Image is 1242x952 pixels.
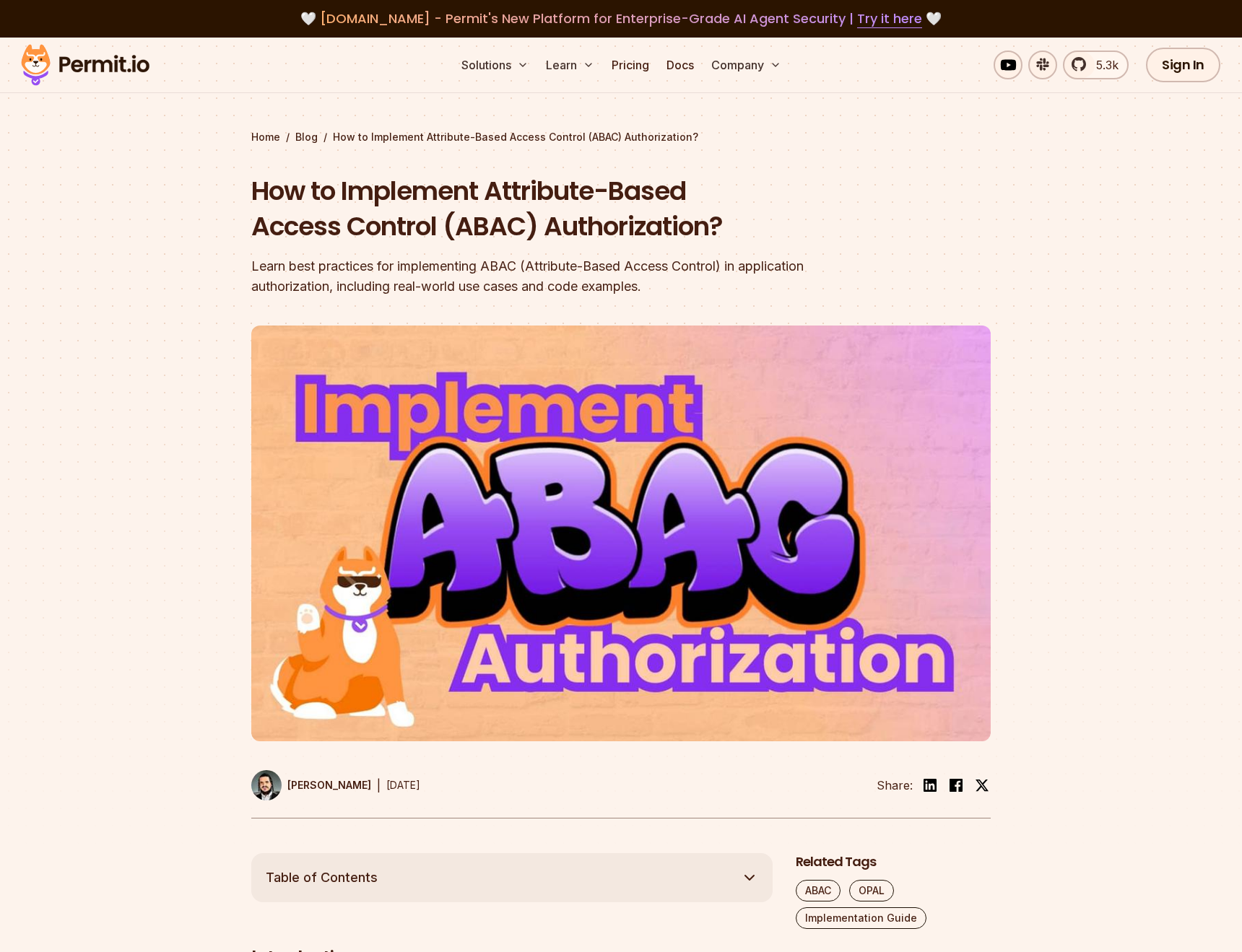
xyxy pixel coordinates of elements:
[251,853,773,902] button: Table of Contents
[251,130,280,144] a: Home
[266,868,378,888] span: Table of Contents
[796,880,841,901] a: ABAC
[606,51,655,79] a: Pricing
[705,51,787,79] button: Company
[251,770,282,800] img: Gabriel L. Manor
[921,777,939,794] img: linkedin
[661,51,700,79] a: Docs
[377,777,381,794] div: |
[251,130,991,144] div: / /
[287,778,371,792] p: [PERSON_NAME]
[386,779,420,791] time: [DATE]
[796,853,991,871] h2: Related Tags
[540,51,600,79] button: Learn
[251,770,371,800] a: [PERSON_NAME]
[849,880,894,901] a: OPAL
[251,173,806,245] h1: How to Implement Attribute-Based Access Control (ABAC) Authorization?
[320,9,922,27] span: [DOMAIN_NAME] - Permit's New Platform for Enterprise-Grade AI Agent Security |
[857,9,922,28] a: Try it here
[295,130,318,144] a: Blog
[1146,48,1220,82] a: Sign In
[1087,56,1119,74] span: 5.3k
[251,256,806,297] div: Learn best practices for implementing ABAC (Attribute-Based Access Control) in application author...
[975,778,989,792] img: twitter
[456,51,534,79] button: Solutions
[1063,51,1129,79] a: 5.3k
[14,40,156,89] img: Permit logo
[796,907,926,929] a: Implementation Guide
[877,777,913,794] li: Share:
[251,326,991,741] img: How to Implement Attribute-Based Access Control (ABAC) Authorization?
[35,9,1207,29] div: 🤍 🤍
[947,777,965,794] img: facebook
